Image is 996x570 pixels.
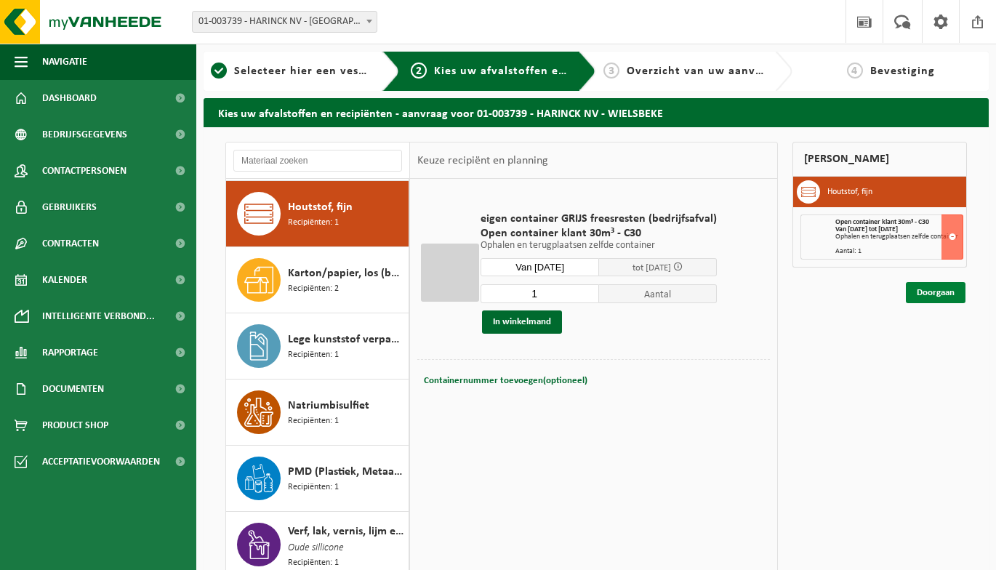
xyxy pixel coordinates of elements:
span: Karton/papier, los (bedrijven) [288,265,405,282]
span: 01-003739 - HARINCK NV - WIELSBEKE [192,11,377,33]
span: 01-003739 - HARINCK NV - WIELSBEKE [193,12,377,32]
span: Dashboard [42,80,97,116]
span: Oude sillicone [288,540,344,556]
span: Selecteer hier een vestiging [234,65,391,77]
span: Contactpersonen [42,153,126,189]
a: 1Selecteer hier een vestiging [211,63,371,80]
span: Recipiënten: 1 [288,216,339,230]
span: tot [DATE] [632,263,671,273]
div: Ophalen en terugplaatsen zelfde container [835,233,963,241]
span: Overzicht van uw aanvraag [627,65,780,77]
div: Aantal: 1 [835,248,963,255]
span: Intelligente verbond... [42,298,155,334]
span: Navigatie [42,44,87,80]
div: Keuze recipiënt en planning [410,142,555,179]
span: Aantal [599,284,718,303]
input: Materiaal zoeken [233,150,402,172]
span: 1 [211,63,227,79]
span: Product Shop [42,407,108,443]
span: Houtstof, fijn [288,198,353,216]
span: Open container klant 30m³ - C30 [835,218,929,226]
strong: Van [DATE] tot [DATE] [835,225,898,233]
span: Verf, lak, vernis, lijm en inkt, industrieel in 200lt-vat [288,523,405,540]
span: Kies uw afvalstoffen en recipiënten [434,65,634,77]
span: Lege kunststof verpakkingen van gevaarlijke stoffen [288,331,405,348]
span: Gebruikers [42,189,97,225]
h2: Kies uw afvalstoffen en recipiënten - aanvraag voor 01-003739 - HARINCK NV - WIELSBEKE [204,98,989,127]
input: Selecteer datum [481,258,599,276]
div: [PERSON_NAME] [792,142,967,177]
button: In winkelmand [482,310,562,334]
span: Recipiënten: 1 [288,414,339,428]
span: Recipiënten: 2 [288,282,339,296]
button: Natriumbisulfiet Recipiënten: 1 [226,380,409,446]
button: Houtstof, fijn Recipiënten: 1 [226,181,409,247]
span: Kalender [42,262,87,298]
span: 4 [847,63,863,79]
span: Bedrijfsgegevens [42,116,127,153]
span: Documenten [42,371,104,407]
span: Rapportage [42,334,98,371]
span: Recipiënten: 1 [288,556,339,570]
button: PMD (Plastiek, Metaal, Drankkartons) (bedrijven) Recipiënten: 1 [226,446,409,512]
span: PMD (Plastiek, Metaal, Drankkartons) (bedrijven) [288,463,405,481]
button: Lege kunststof verpakkingen van gevaarlijke stoffen Recipiënten: 1 [226,313,409,380]
button: Containernummer toevoegen(optioneel) [422,371,589,391]
span: 2 [411,63,427,79]
span: Contracten [42,225,99,262]
span: Acceptatievoorwaarden [42,443,160,480]
span: eigen container GRIJS freesresten (bedrijfsafval) [481,212,717,226]
p: Ophalen en terugplaatsen zelfde container [481,241,717,251]
span: Open container klant 30m³ - C30 [481,226,717,241]
span: Natriumbisulfiet [288,397,369,414]
span: Recipiënten: 1 [288,348,339,362]
span: Bevestiging [870,65,935,77]
h3: Houtstof, fijn [827,180,872,204]
span: 3 [603,63,619,79]
a: Doorgaan [906,282,965,303]
span: Recipiënten: 1 [288,481,339,494]
span: Containernummer toevoegen(optioneel) [424,376,587,385]
button: Karton/papier, los (bedrijven) Recipiënten: 2 [226,247,409,313]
